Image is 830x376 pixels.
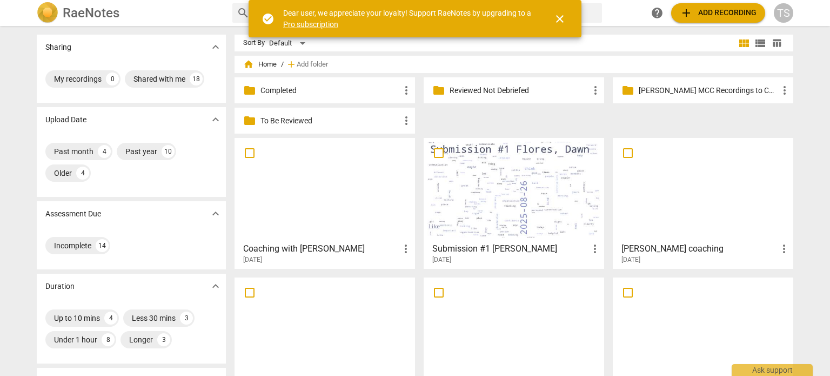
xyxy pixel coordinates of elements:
[207,39,224,55] button: Show more
[621,255,640,265] span: [DATE]
[37,2,58,24] img: Logo
[450,85,589,96] p: Reviewed Not Debriefed
[281,61,284,69] span: /
[738,37,751,50] span: view_module
[45,281,75,292] p: Duration
[432,242,588,255] h3: Submission #1 Flores, Dawn
[768,35,785,51] button: Table view
[54,334,97,345] div: Under 1 hour
[260,85,400,96] p: Completed
[243,114,256,127] span: folder
[209,113,222,126] span: expand_more
[400,114,413,127] span: more_vert
[45,114,86,126] p: Upload Date
[243,39,265,47] div: Sort By
[680,6,693,19] span: add
[243,59,277,70] span: Home
[774,3,793,23] button: TS
[772,38,782,48] span: table_chart
[190,72,203,85] div: 18
[589,84,602,97] span: more_vert
[63,5,119,21] h2: RaeNotes
[297,61,328,69] span: Add folder
[639,85,778,96] p: Teresa MCC Recordings to Consider
[732,364,813,376] div: Ask support
[243,59,254,70] span: home
[400,84,413,97] span: more_vert
[260,115,400,127] p: To Be Reviewed
[736,35,752,51] button: Tile view
[243,255,262,265] span: [DATE]
[547,6,573,32] button: Close
[269,35,309,52] div: Default
[427,142,600,264] a: Submission #1 [PERSON_NAME][DATE]
[778,242,791,255] span: more_vert
[432,84,445,97] span: folder
[283,20,338,29] a: Pro subscription
[54,168,72,179] div: Older
[209,280,222,293] span: expand_more
[98,145,111,158] div: 4
[432,255,451,265] span: [DATE]
[54,240,91,251] div: Incomplete
[617,142,789,264] a: [PERSON_NAME] coaching[DATE]
[132,313,176,324] div: Less 30 mins
[647,3,667,23] a: Help
[207,206,224,222] button: Show more
[209,41,222,54] span: expand_more
[157,333,170,346] div: 3
[129,334,153,345] div: Longer
[162,145,175,158] div: 10
[54,313,100,324] div: Up to 10 mins
[754,37,767,50] span: view_list
[54,74,102,84] div: My recordings
[752,35,768,51] button: List view
[96,239,109,252] div: 14
[207,278,224,294] button: Show more
[45,208,101,220] p: Assessment Due
[286,59,297,70] span: add
[778,84,791,97] span: more_vert
[106,72,119,85] div: 0
[76,167,89,180] div: 4
[553,12,566,25] span: close
[209,207,222,220] span: expand_more
[104,312,117,325] div: 4
[37,2,224,24] a: LogoRaeNotes
[45,42,71,53] p: Sharing
[621,242,778,255] h3: Julie Wilke's coaching
[262,12,275,25] span: check_circle
[680,6,757,19] span: Add recording
[133,74,185,84] div: Shared with me
[651,6,664,19] span: help
[243,84,256,97] span: folder
[238,142,411,264] a: Coaching with [PERSON_NAME][DATE]
[621,84,634,97] span: folder
[180,312,193,325] div: 3
[588,242,601,255] span: more_vert
[399,242,412,255] span: more_vert
[283,8,534,30] div: Dear user, we appreciate your loyalty! Support RaeNotes by upgrading to a
[243,242,399,255] h3: Coaching with Valentine
[102,333,115,346] div: 8
[237,6,250,19] span: search
[671,3,765,23] button: Upload
[54,146,93,157] div: Past month
[207,111,224,128] button: Show more
[125,146,157,157] div: Past year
